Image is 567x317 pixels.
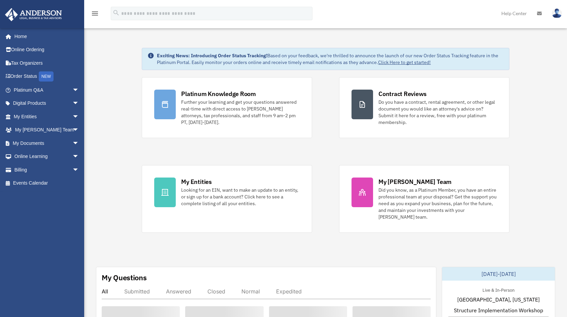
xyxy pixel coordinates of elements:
[181,90,256,98] div: Platinum Knowledge Room
[477,286,520,293] div: Live & In-Person
[276,288,302,295] div: Expedited
[378,187,497,220] div: Did you know, as a Platinum Member, you have an entire professional team at your disposal? Get th...
[112,9,120,17] i: search
[181,187,300,207] div: Looking for an EIN, want to make an update to an entity, or sign up for a bank account? Click her...
[181,178,211,186] div: My Entities
[157,52,503,66] div: Based on your feedback, we're thrilled to announce the launch of our new Order Status Tracking fe...
[454,306,543,314] span: Structure Implementation Workshop
[552,8,562,18] img: User Pic
[72,136,86,150] span: arrow_drop_down
[72,123,86,137] span: arrow_drop_down
[39,71,54,82] div: NEW
[378,178,452,186] div: My [PERSON_NAME] Team
[339,77,509,138] a: Contract Reviews Do you have a contract, rental agreement, or other legal document you would like...
[5,30,86,43] a: Home
[72,150,86,164] span: arrow_drop_down
[5,110,89,123] a: My Entitiesarrow_drop_down
[442,267,555,281] div: [DATE]-[DATE]
[5,43,89,57] a: Online Ordering
[5,70,89,84] a: Order StatusNEW
[378,59,431,65] a: Click Here to get started!
[241,288,260,295] div: Normal
[142,165,312,233] a: My Entities Looking for an EIN, want to make an update to an entity, or sign up for a bank accoun...
[157,53,267,59] strong: Exciting News: Introducing Order Status Tracking!
[339,165,509,233] a: My [PERSON_NAME] Team Did you know, as a Platinum Member, you have an entire professional team at...
[181,99,300,126] div: Further your learning and get your questions answered real-time with direct access to [PERSON_NAM...
[5,83,89,97] a: Platinum Q&Aarrow_drop_down
[378,90,427,98] div: Contract Reviews
[124,288,150,295] div: Submitted
[102,273,147,283] div: My Questions
[3,8,64,21] img: Anderson Advisors Platinum Portal
[207,288,225,295] div: Closed
[72,83,86,97] span: arrow_drop_down
[457,295,540,304] span: [GEOGRAPHIC_DATA], [US_STATE]
[72,97,86,110] span: arrow_drop_down
[378,99,497,126] div: Do you have a contract, rental agreement, or other legal document you would like an attorney's ad...
[5,177,89,190] a: Events Calendar
[5,123,89,137] a: My [PERSON_NAME] Teamarrow_drop_down
[91,12,99,18] a: menu
[142,77,312,138] a: Platinum Knowledge Room Further your learning and get your questions answered real-time with dire...
[72,163,86,177] span: arrow_drop_down
[5,56,89,70] a: Tax Organizers
[72,110,86,124] span: arrow_drop_down
[5,150,89,163] a: Online Learningarrow_drop_down
[5,163,89,177] a: Billingarrow_drop_down
[91,9,99,18] i: menu
[166,288,191,295] div: Answered
[102,288,108,295] div: All
[5,97,89,110] a: Digital Productsarrow_drop_down
[5,136,89,150] a: My Documentsarrow_drop_down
